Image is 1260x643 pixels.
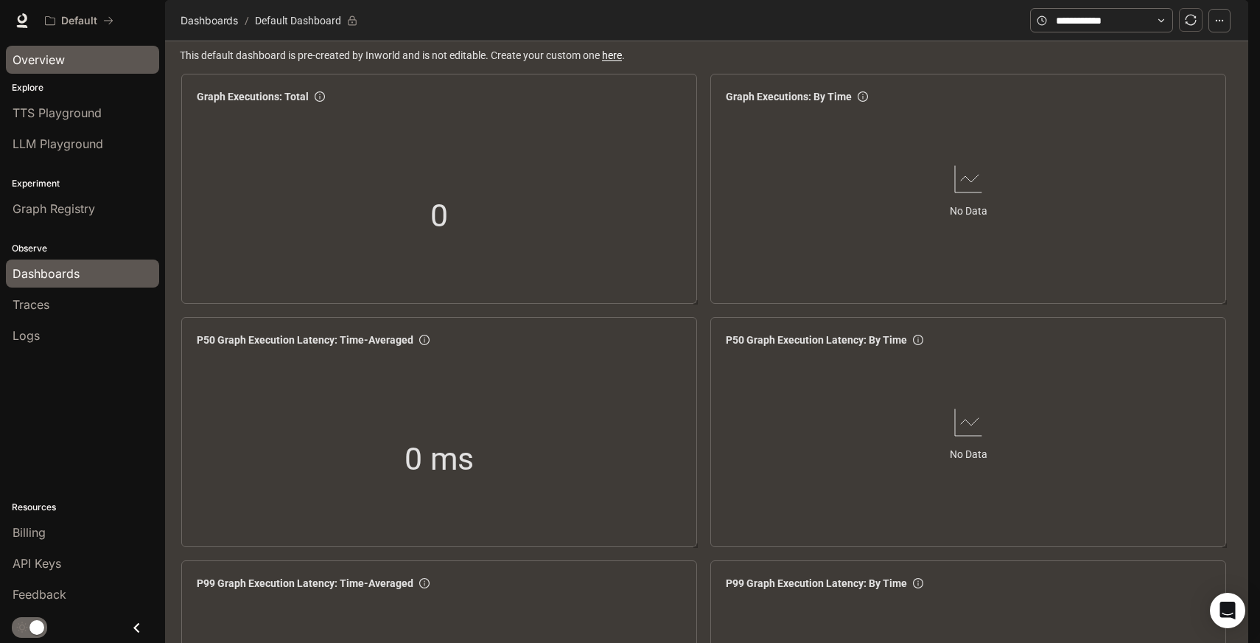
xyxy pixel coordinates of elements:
article: No Data [950,203,987,219]
div: Open Intercom Messenger [1210,593,1245,628]
span: P99 Graph Execution Latency: By Time [726,575,907,591]
span: / [245,13,249,29]
article: Default Dashboard [252,7,344,35]
span: Dashboards [181,12,238,29]
span: info-circle [913,578,923,588]
button: Dashboards [177,12,242,29]
p: Default [61,15,97,27]
span: This default dashboard is pre-created by Inworld and is not editable. Create your custom one . [180,47,1236,63]
span: P50 Graph Execution Latency: Time-Averaged [197,332,413,348]
span: P99 Graph Execution Latency: Time-Averaged [197,575,413,591]
span: 0 [430,191,448,240]
button: All workspaces [38,6,120,35]
span: info-circle [315,91,325,102]
span: sync [1185,14,1197,26]
span: info-circle [419,335,430,345]
span: Graph Executions: By Time [726,88,852,105]
span: P50 Graph Execution Latency: By Time [726,332,907,348]
span: 0 ms [405,434,474,484]
span: Graph Executions: Total [197,88,309,105]
span: info-circle [419,578,430,588]
a: here [602,49,622,61]
span: info-circle [858,91,868,102]
article: No Data [950,446,987,462]
span: info-circle [913,335,923,345]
